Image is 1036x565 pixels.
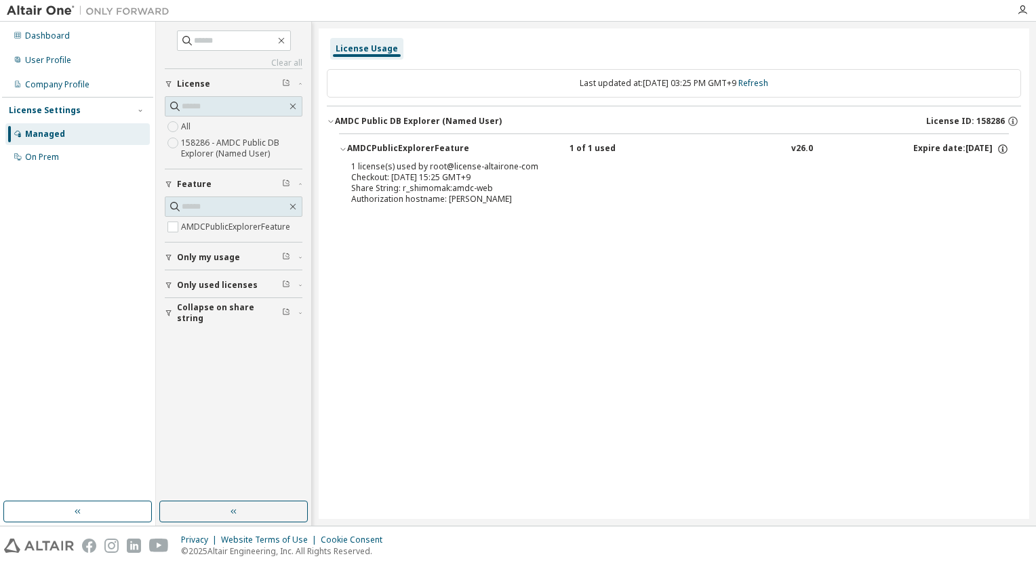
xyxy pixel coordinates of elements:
[282,252,290,263] span: Clear filter
[165,169,302,199] button: Feature
[165,243,302,272] button: Only my usage
[165,69,302,99] button: License
[282,179,290,190] span: Clear filter
[4,539,74,553] img: altair_logo.svg
[336,43,398,54] div: License Usage
[82,539,96,553] img: facebook.svg
[282,308,290,318] span: Clear filter
[570,143,692,155] div: 1 of 1 used
[351,183,964,194] div: Share String: r_shimomak:amdc-web
[913,143,1009,155] div: Expire date: [DATE]
[181,119,193,135] label: All
[351,194,964,205] div: Authorization hostname: [PERSON_NAME]
[25,30,70,41] div: Dashboard
[181,219,293,235] label: AMDCPublicExplorerFeature
[165,58,302,68] a: Clear all
[351,161,964,172] div: 1 license(s) used by root@license-altairone-com
[926,116,1005,127] span: License ID: 158286
[104,539,119,553] img: instagram.svg
[221,535,321,545] div: Website Terms of Use
[181,135,302,162] label: 158286 - AMDC Public DB Explorer (Named User)
[165,298,302,328] button: Collapse on share string
[321,535,391,545] div: Cookie Consent
[339,134,1009,164] button: AMDCPublicExplorerFeature1 of 1 usedv26.0Expire date:[DATE]
[177,252,240,263] span: Only my usage
[9,105,81,116] div: License Settings
[25,129,65,140] div: Managed
[127,539,141,553] img: linkedin.svg
[25,79,89,90] div: Company Profile
[347,143,469,155] div: AMDCPublicExplorerFeature
[327,69,1021,98] div: Last updated at: [DATE] 03:25 PM GMT+9
[165,270,302,300] button: Only used licenses
[25,55,71,66] div: User Profile
[177,179,212,190] span: Feature
[181,535,221,545] div: Privacy
[282,79,290,89] span: Clear filter
[335,116,502,127] div: AMDC Public DB Explorer (Named User)
[177,79,210,89] span: License
[351,172,964,183] div: Checkout: [DATE] 15:25 GMT+9
[791,143,813,155] div: v26.0
[177,302,282,324] span: Collapse on share string
[177,280,258,291] span: Only used licenses
[282,280,290,291] span: Clear filter
[327,106,1021,136] button: AMDC Public DB Explorer (Named User)License ID: 158286
[738,77,768,89] a: Refresh
[181,545,391,557] p: © 2025 Altair Engineering, Inc. All Rights Reserved.
[149,539,169,553] img: youtube.svg
[7,4,176,18] img: Altair One
[25,152,59,163] div: On Prem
